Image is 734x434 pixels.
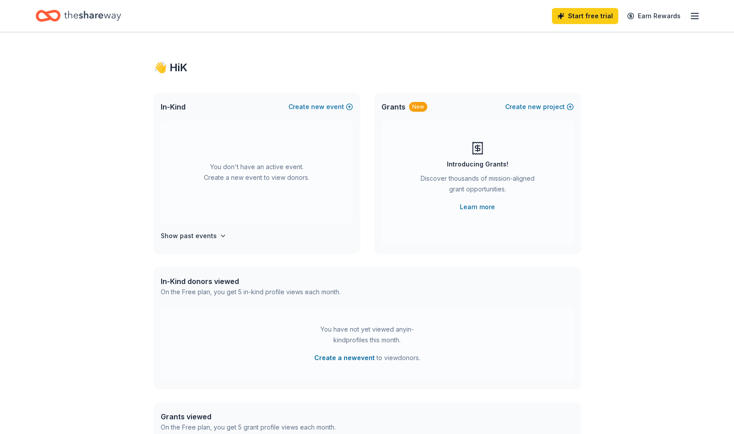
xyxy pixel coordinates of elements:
[161,287,341,297] div: On the Free plan, you get 5 in-kind profile views each month.
[36,5,121,26] a: Home
[447,159,508,170] div: Introducing Grants!
[460,202,495,212] a: Learn more
[161,121,353,223] div: You don't have an active event. Create a new event to view donors.
[552,8,618,24] a: Start free trial
[505,101,574,112] button: Createnewproject
[161,231,217,241] h4: Show past events
[381,101,406,112] span: Grants
[161,276,341,287] div: In-Kind donors viewed
[161,422,336,433] div: On the Free plan, you get 5 grant profile views each month.
[528,101,541,112] span: new
[161,231,227,241] button: Show past events
[311,101,324,112] span: new
[314,353,375,363] button: Create a newevent
[622,8,686,24] a: Earn Rewards
[161,101,186,112] span: In-Kind
[417,173,538,198] div: Discover thousands of mission-aligned grant opportunities.
[409,102,427,112] div: New
[288,101,353,112] button: Createnewevent
[314,353,420,363] span: to view donors .
[154,61,581,75] div: 👋 Hi K
[312,324,423,345] div: You have not yet viewed any in-kind profiles this month.
[161,411,336,422] div: Grants viewed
